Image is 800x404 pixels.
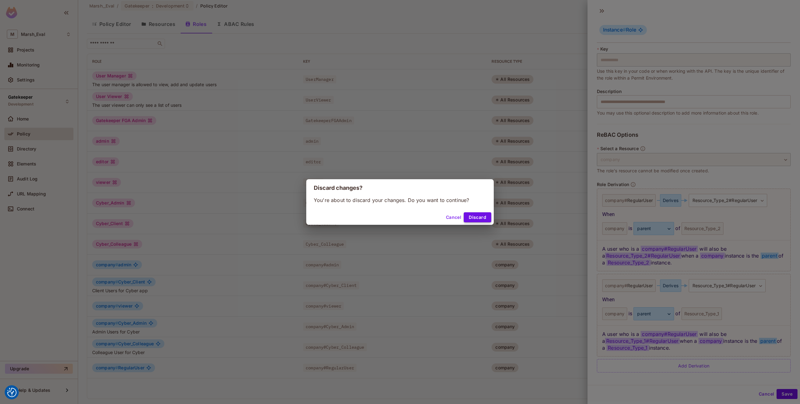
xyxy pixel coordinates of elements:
[7,388,17,397] img: Revisit consent button
[464,212,491,222] button: Discard
[7,388,17,397] button: Consent Preferences
[314,197,486,204] p: You're about to discard your changes. Do you want to continue?
[443,212,464,222] button: Cancel
[306,179,494,197] h2: Discard changes?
